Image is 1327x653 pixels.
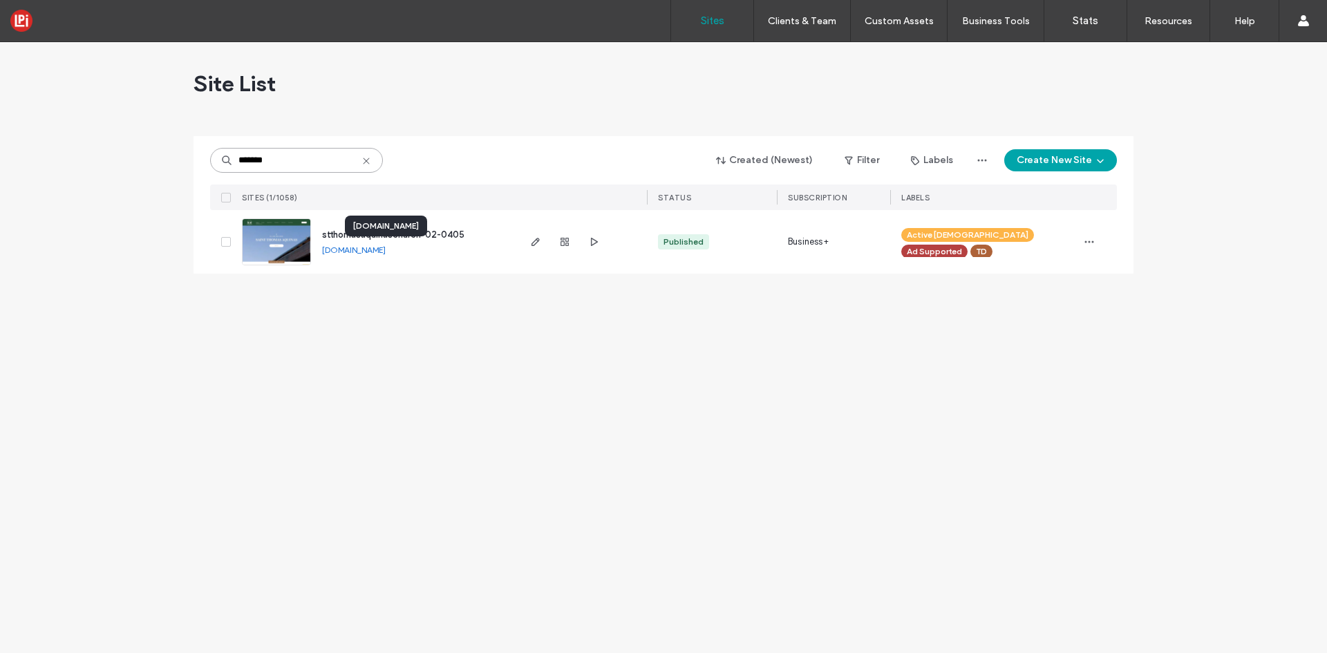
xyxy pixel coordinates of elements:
a: stthomasaquinaschurch-02-0405 [322,229,464,240]
span: Ad Supported [907,245,962,258]
button: Labels [898,149,966,171]
label: Business Tools [962,15,1030,27]
button: Create New Site [1004,149,1117,171]
span: SUBSCRIPTION [788,193,847,202]
label: Resources [1145,15,1192,27]
span: Site List [194,70,276,97]
span: Active [DEMOGRAPHIC_DATA] [907,229,1028,241]
button: Created (Newest) [704,149,825,171]
div: Published [663,236,704,248]
span: STATUS [658,193,691,202]
button: Filter [831,149,893,171]
span: LABELS [901,193,930,202]
div: [DOMAIN_NAME] [345,216,427,236]
label: Custom Assets [865,15,934,27]
a: [DOMAIN_NAME] [322,245,386,255]
span: SITES (1/1058) [242,193,297,202]
span: Help [31,10,59,22]
label: Sites [701,15,724,27]
label: Stats [1073,15,1098,27]
span: Business+ [788,235,829,249]
label: Clients & Team [768,15,836,27]
span: TD [976,245,987,258]
label: Help [1234,15,1255,27]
